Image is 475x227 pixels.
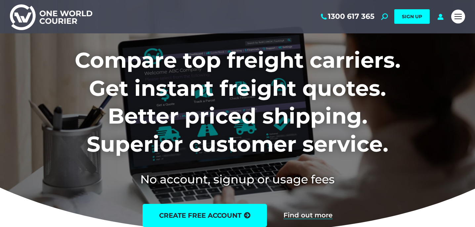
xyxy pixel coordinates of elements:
a: Mobile menu icon [451,10,465,23]
h1: Compare top freight carriers. Get instant freight quotes. Better priced shipping. Superior custom... [31,46,444,158]
span: SIGN UP [402,14,422,19]
a: SIGN UP [394,9,430,24]
a: Find out more [283,212,332,219]
img: One World Courier [10,3,92,30]
a: 1300 617 365 [320,12,374,21]
a: create free account [143,204,267,227]
h2: No account, signup or usage fees [31,171,444,187]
